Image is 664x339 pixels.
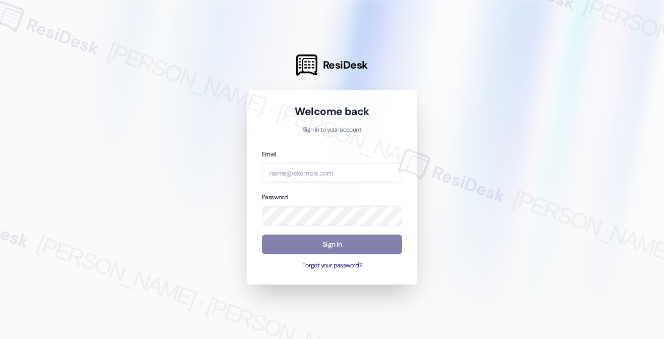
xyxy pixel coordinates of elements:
label: Password [262,193,288,201]
span: ResiDesk [323,58,368,72]
p: Sign in to your account [262,126,402,135]
label: Email [262,150,276,158]
img: ResiDesk Logo [296,54,317,76]
button: Sign In [262,235,402,254]
input: name@example.com [262,163,402,183]
h1: Welcome back [262,104,402,119]
button: Forgot your password? [262,261,402,270]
